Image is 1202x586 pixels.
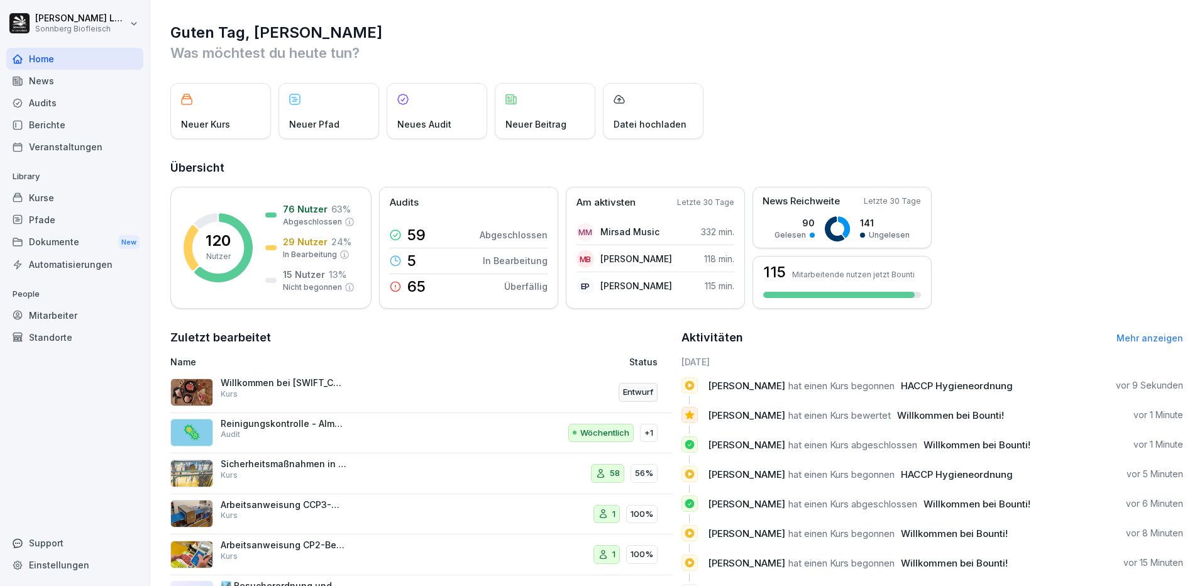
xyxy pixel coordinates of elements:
a: Berichte [6,114,143,136]
span: hat einen Kurs begonnen [788,380,895,392]
span: [PERSON_NAME] [708,528,785,539]
p: Arbeitsanweisung CP2-Begasen [221,539,346,551]
p: vor 9 Sekunden [1116,379,1183,392]
a: Willkommen bei [SWIFT_CODE] BiofleischKursEntwurf [170,372,673,413]
p: Neues Audit [397,118,451,131]
a: Audits [6,92,143,114]
span: [PERSON_NAME] [708,498,785,510]
p: 5 [407,253,416,268]
p: 115 min. [705,279,734,292]
p: 1 [612,508,615,521]
span: hat einen Kurs abgeschlossen [788,439,917,451]
h2: Zuletzt bearbeitet [170,329,673,346]
p: [PERSON_NAME] [600,279,672,292]
h2: Aktivitäten [681,329,743,346]
p: Abgeschlossen [283,216,342,228]
div: Dokumente [6,231,143,254]
p: Entwurf [623,386,653,399]
p: Gelesen [775,229,806,241]
p: [PERSON_NAME] [600,252,672,265]
p: Sicherheitsmaßnahmen in der Schlachtung und Zerlegung [221,458,346,470]
p: In Bearbeitung [483,254,548,267]
span: HACCP Hygieneordnung [901,468,1013,480]
a: Mitarbeiter [6,304,143,326]
p: Sonnberg Biofleisch [35,25,127,33]
p: Status [629,355,658,368]
p: News Reichweite [763,194,840,209]
div: MM [576,223,594,241]
p: Datei hochladen [614,118,686,131]
div: Veranstaltungen [6,136,143,158]
span: [PERSON_NAME] [708,439,785,451]
div: Standorte [6,326,143,348]
span: [PERSON_NAME] [708,409,785,421]
p: Reinigungskontrolle - Almstraße, Schlachtung/Zerlegung [221,418,346,429]
a: Kurse [6,187,143,209]
p: Kurs [221,470,238,481]
p: Wöchentlich [580,427,629,440]
span: [PERSON_NAME] [708,380,785,392]
a: Automatisierungen [6,253,143,275]
p: vor 6 Minuten [1126,497,1183,510]
a: Home [6,48,143,70]
span: Willkommen bei Bounti! [901,528,1008,539]
span: Willkommen bei Bounti! [924,498,1030,510]
p: Mirsad Music [600,225,659,238]
p: 63 % [331,202,351,216]
p: In Bearbeitung [283,249,337,260]
p: vor 15 Minuten [1123,556,1183,569]
span: Willkommen bei Bounti! [901,557,1008,569]
p: Letzte 30 Tage [864,196,921,207]
p: Neuer Beitrag [505,118,566,131]
h3: 115 [763,265,786,280]
a: Arbeitsanweisung CCP3-MetalldetektionKurs1100% [170,494,673,535]
span: hat einen Kurs begonnen [788,528,895,539]
p: Audits [390,196,419,210]
p: 100% [631,548,653,561]
p: Kurs [221,551,238,562]
span: Willkommen bei Bounti! [897,409,1004,421]
p: Am aktivsten [576,196,636,210]
p: Neuer Kurs [181,118,230,131]
h1: Guten Tag, [PERSON_NAME] [170,23,1183,43]
div: EP [576,277,594,295]
p: 76 Nutzer [283,202,328,216]
span: HACCP Hygieneordnung [901,380,1013,392]
a: 🦠Reinigungskontrolle - Almstraße, Schlachtung/ZerlegungAuditWöchentlich+1 [170,413,673,454]
p: Nicht begonnen [283,282,342,293]
p: 118 min. [704,252,734,265]
span: hat einen Kurs abgeschlossen [788,498,917,510]
img: bg9xlr7342z5nsf7ao8e1prm.png [170,460,213,487]
p: Kurs [221,389,238,400]
p: 29 Nutzer [283,235,328,248]
a: Mehr anzeigen [1117,333,1183,343]
p: [PERSON_NAME] Lumetsberger [35,13,127,24]
p: Nutzer [206,251,231,262]
a: Einstellungen [6,554,143,576]
h2: Übersicht [170,159,1183,177]
img: vq64qnx387vm2euztaeei3pt.png [170,379,213,406]
p: 24 % [331,235,351,248]
p: Library [6,167,143,187]
p: Audit [221,429,240,440]
p: Arbeitsanweisung CCP3-Metalldetektion [221,499,346,511]
span: hat einen Kurs begonnen [788,468,895,480]
p: 15 Nutzer [283,268,325,281]
h6: [DATE] [681,355,1184,368]
img: pb7on1m2g7igak9wb3620wd1.png [170,500,213,528]
p: People [6,284,143,304]
p: 1 [612,548,615,561]
p: 65 [407,279,426,294]
a: News [6,70,143,92]
a: Arbeitsanweisung CP2-BegasenKurs1100% [170,534,673,575]
p: vor 8 Minuten [1126,527,1183,539]
span: hat einen Kurs begonnen [788,557,895,569]
a: Pfade [6,209,143,231]
p: 56% [635,467,653,480]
